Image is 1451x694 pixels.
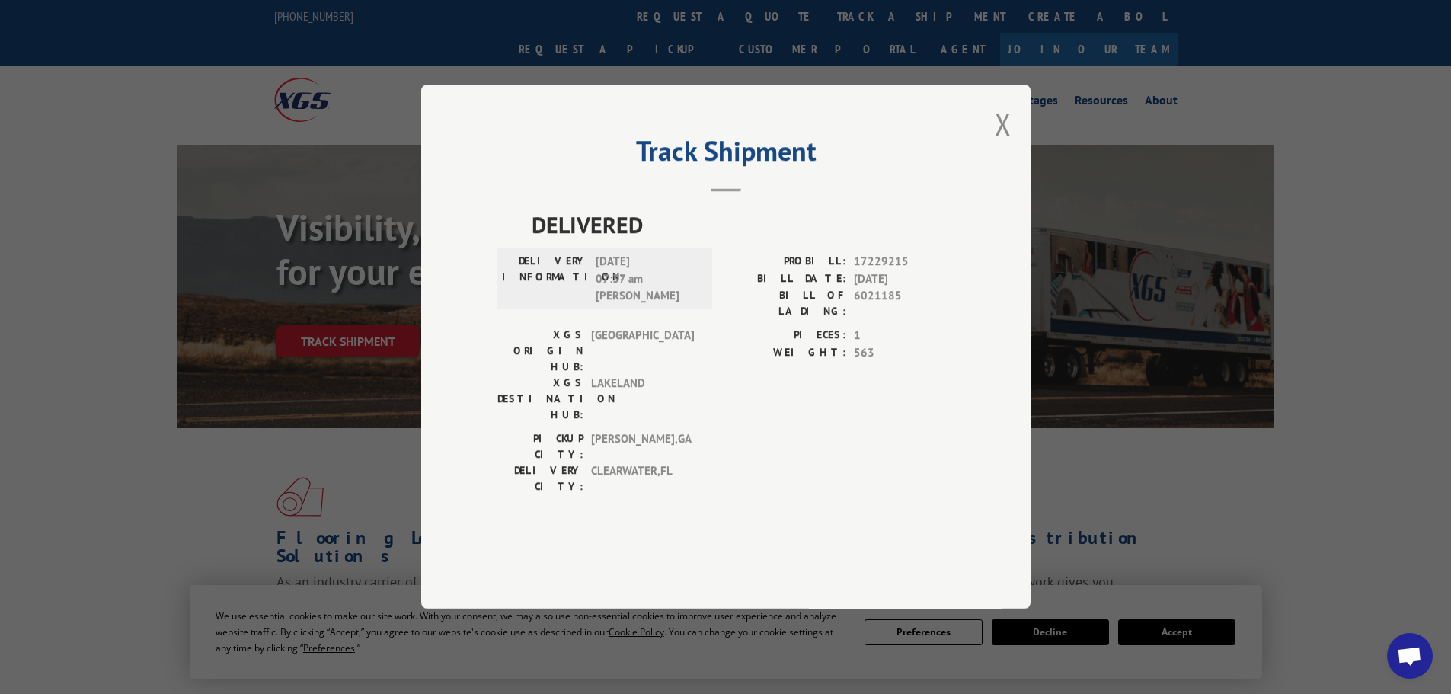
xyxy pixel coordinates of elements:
[497,140,954,169] h2: Track Shipment
[726,254,846,271] label: PROBILL:
[854,270,954,288] span: [DATE]
[854,344,954,362] span: 563
[497,328,583,376] label: XGS ORIGIN HUB:
[726,328,846,345] label: PIECES:
[726,270,846,288] label: BILL DATE:
[591,463,694,495] span: CLEARWATER , FL
[854,288,954,320] span: 6021185
[497,463,583,495] label: DELIVERY CITY:
[854,328,954,345] span: 1
[502,254,588,305] label: DELIVERY INFORMATION:
[1387,633,1433,679] div: Open chat
[726,344,846,362] label: WEIGHT:
[591,328,694,376] span: [GEOGRAPHIC_DATA]
[497,376,583,424] label: XGS DESTINATION HUB:
[995,104,1012,144] button: Close modal
[854,254,954,271] span: 17229215
[591,376,694,424] span: LAKELAND
[532,208,954,242] span: DELIVERED
[591,431,694,463] span: [PERSON_NAME] , GA
[497,431,583,463] label: PICKUP CITY:
[596,254,698,305] span: [DATE] 07:37 am [PERSON_NAME]
[726,288,846,320] label: BILL OF LADING:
